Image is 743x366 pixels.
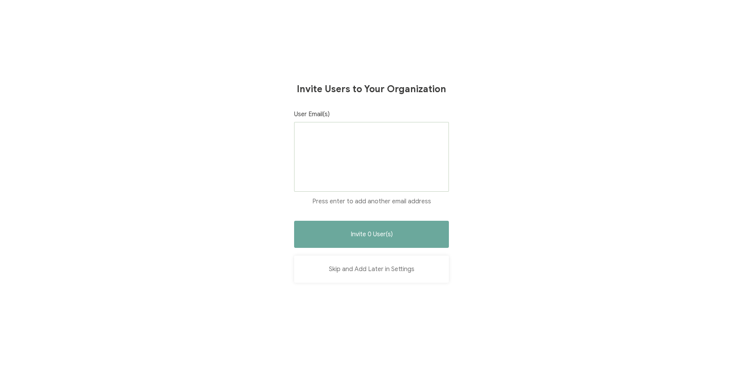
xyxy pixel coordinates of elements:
h1: Invite Users to Your Organization [297,83,446,95]
span: Invite 0 User(s) [351,231,393,237]
iframe: Chat Widget [704,329,743,366]
button: Invite 0 User(s) [294,221,449,248]
span: Press enter to add another email address [312,198,431,205]
span: User Email(s) [294,110,330,118]
button: Skip and Add Later in Settings [294,256,449,283]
